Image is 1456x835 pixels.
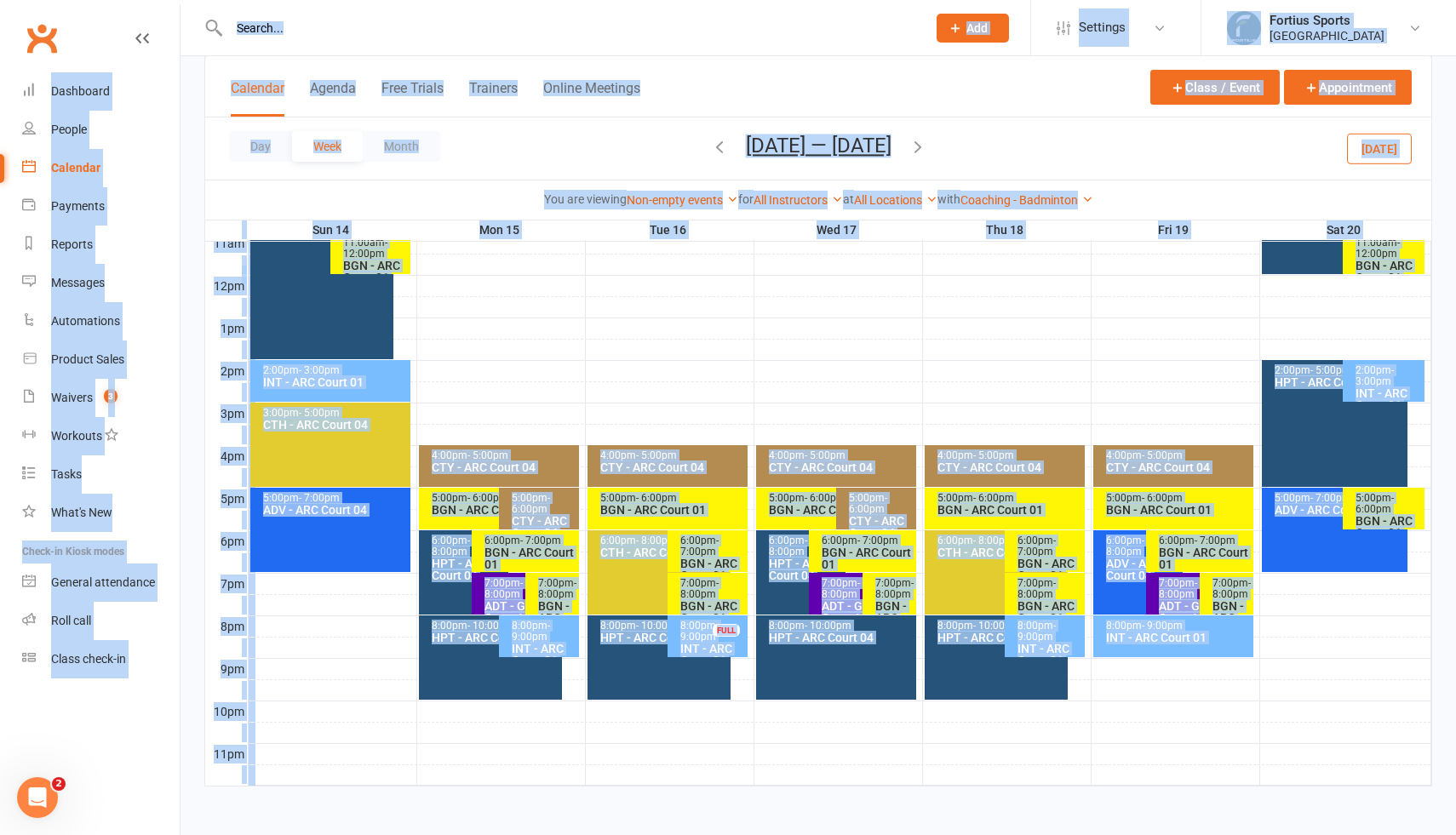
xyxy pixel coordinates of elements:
a: Calendar [22,149,180,187]
div: CTH - ARC Court 04 [599,546,727,558]
div: 4:00pm [768,450,913,461]
div: 2:00pm [1355,365,1421,387]
div: 6:00pm [1105,535,1179,558]
div: 4:00pm [1105,450,1250,461]
span: - 5:00pm [1310,364,1351,376]
div: 6:00pm [821,535,912,546]
div: 5:00pm [848,493,913,515]
span: - 5:00pm [805,449,846,461]
th: 11am [205,232,248,254]
div: 5:00pm [1274,493,1405,504]
div: 5:00pm [511,493,576,515]
div: BGN - ARC Court 01 [431,504,559,516]
div: CTY - ARC Court 04 [431,461,576,473]
div: CTY - ARC Court 04 [1105,461,1250,473]
span: - 5:00pm [1142,449,1183,461]
div: BGN - ARC Court 01 [874,600,913,648]
div: BGN - ARC Court 01 [1158,546,1249,570]
div: 7:00pm [679,578,744,600]
span: - 3:00pm [299,364,340,376]
div: 5:00pm [262,493,407,504]
div: 6:00pm [679,535,744,558]
div: BGN - ARC Court 01 [1017,558,1081,581]
span: - 6:00pm [1142,492,1183,504]
span: - 5:00pm [299,407,340,419]
span: Add [966,21,988,35]
div: 7:00pm [484,578,558,600]
div: 4:00pm [599,450,744,461]
div: CTY - ARC Court 04 [511,515,576,539]
a: Tasks [22,455,180,494]
div: CTY - ARC Court 04 [937,461,1081,473]
div: 6:00pm [484,535,575,546]
span: - 7:00pm [1310,492,1351,504]
div: 8:00pm [1017,621,1081,643]
span: - 3:00pm [1356,364,1394,387]
div: 7:00pm [537,578,576,600]
div: BGN - ARC Court 01 [1105,504,1250,516]
span: - 9:00pm [1142,620,1183,632]
span: - 7:00pm [680,535,719,558]
div: CTY - ARC Court 04 [848,515,913,539]
div: ADV - ARC Court 04 [1274,504,1405,516]
div: 8:00pm [431,621,559,632]
th: Wed 17 [754,220,922,241]
span: - 8:00pm [538,577,576,600]
a: Clubworx [20,17,63,60]
div: 8:00pm [768,621,913,632]
th: 2pm [205,360,248,381]
button: [DATE] — [DATE] [746,134,891,157]
div: BGN - ARC Court 01 [1017,600,1081,624]
div: BGN - ARC Court 01 [537,600,576,648]
button: Trainers [469,80,518,117]
div: 7:00pm [874,578,913,600]
div: HPT - ARC Court 04 [768,632,913,643]
button: Add [937,14,1009,43]
a: Roll call [22,602,180,640]
div: BGN - ARC Court 01 [937,504,1081,516]
div: BGN - ARC Court 01 [1212,600,1250,648]
span: - 12:00pm [343,237,387,260]
div: ADV - ARC Court 04 [1105,558,1179,581]
span: 3 [104,389,118,403]
div: CTY - ARC Court 04 [599,461,744,473]
div: HPT - ARC Court 04 [431,558,505,581]
span: - 6:00pm [805,492,846,504]
div: [GEOGRAPHIC_DATA] [1270,28,1384,43]
div: 6:00pm [1158,535,1249,546]
span: - 5:00pm [973,449,1014,461]
div: BGN - ARC Court 01 [484,546,575,570]
div: 6:00pm [937,535,1064,546]
div: Roll call [51,614,91,627]
strong: You are viewing [544,192,627,206]
span: - 7:00pm [520,535,561,546]
div: 7:00pm [1017,578,1081,600]
span: - 6:00pm [636,492,677,504]
div: BGN - ARC Court 01 [1355,515,1421,539]
th: 12pm [205,275,248,296]
a: Messages [22,264,180,302]
a: Payments [22,187,180,226]
div: ADT - GG Court 11 [821,600,895,624]
span: - 7:00pm [1017,535,1056,558]
div: 5:00pm [937,493,1081,504]
div: 7:00pm [1158,578,1232,600]
img: thumb_image1743802567.png [1227,11,1261,45]
div: 5:00pm [431,493,559,504]
div: Reports [51,237,93,251]
th: 7pm [205,573,248,594]
div: 5:00pm [1105,493,1250,504]
strong: for [738,192,754,206]
div: ADT - GG Court 11 [1158,600,1232,624]
div: ADV - ARC Court 04 [262,504,407,516]
div: BGN - ARC Court 01 [342,260,407,283]
div: BGN - ARC Court 01 [679,600,744,624]
div: CTH - ARC Court 04 [262,419,407,431]
a: Class kiosk mode [22,640,180,678]
span: - 6:00pm [1356,492,1394,515]
span: - 10:00pm [973,620,1020,632]
div: Automations [51,314,120,328]
th: 5pm [205,488,248,509]
div: What's New [51,506,112,519]
div: INT - ARC Court 01 [262,376,407,388]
